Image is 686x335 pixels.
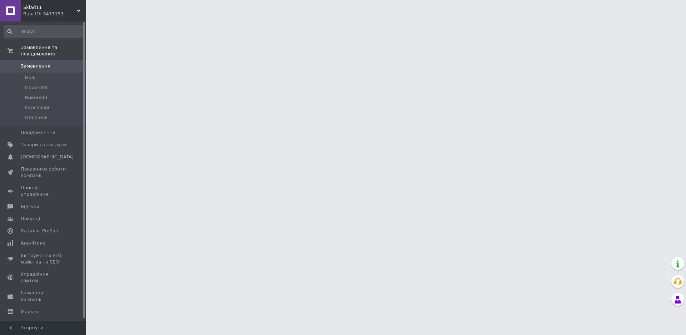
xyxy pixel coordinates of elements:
[21,44,86,57] span: Замовлення та повідомлення
[25,94,47,101] span: Виконані
[25,114,48,121] span: Оплачені
[25,84,47,91] span: Прийняті
[21,166,66,179] span: Показники роботи компанії
[4,25,84,38] input: Пошук
[21,240,45,246] span: Аналітика
[21,154,74,160] span: [DEMOGRAPHIC_DATA]
[21,216,40,222] span: Покупці
[21,142,66,148] span: Товари та послуги
[23,4,77,11] span: Sklad11
[25,74,35,81] span: Нові
[21,309,39,315] span: Маркет
[21,129,55,136] span: Повідомлення
[21,290,66,302] span: Гаманець компанії
[21,252,66,265] span: Інструменти веб-майстра та SEO
[21,271,66,284] span: Управління сайтом
[21,228,59,234] span: Каталог ProSale
[25,104,49,111] span: Скасовані
[23,11,86,17] div: Ваш ID: 3473153
[21,203,39,210] span: Відгуки
[21,63,50,69] span: Замовлення
[21,184,66,197] span: Панель управління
